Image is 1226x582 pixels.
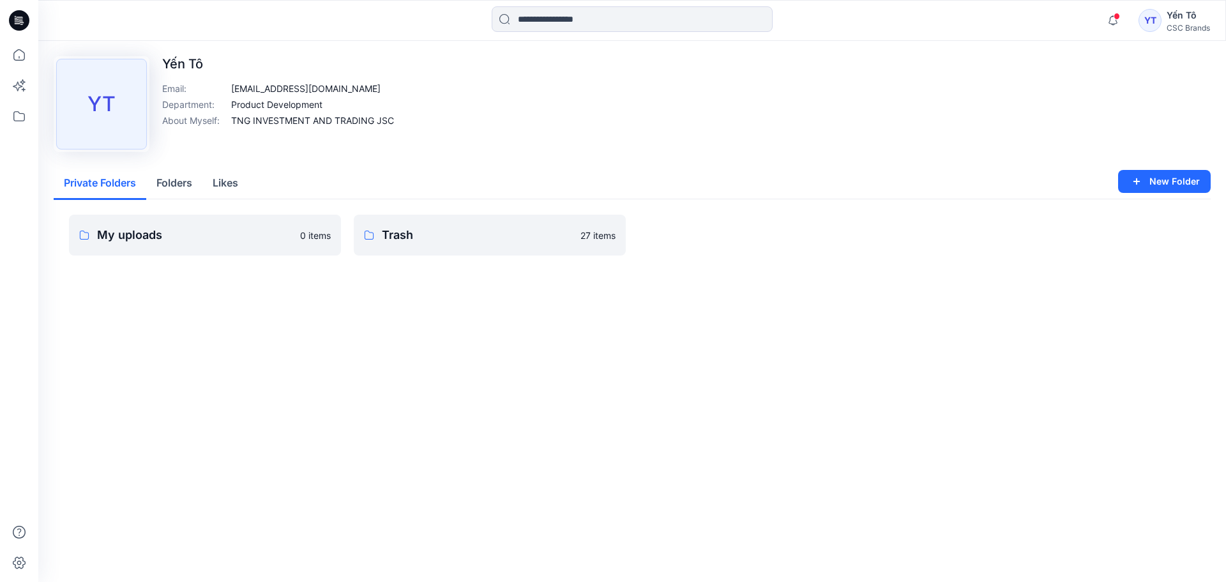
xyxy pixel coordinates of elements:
div: YT [1139,9,1162,32]
p: TNG INVESTMENT AND TRADING JSC [231,114,394,127]
button: New Folder [1118,170,1211,193]
p: My uploads [97,226,292,244]
p: Department : [162,98,226,111]
button: Private Folders [54,167,146,200]
button: Folders [146,167,202,200]
p: [EMAIL_ADDRESS][DOMAIN_NAME] [231,82,381,95]
div: Yến Tô [1167,8,1210,23]
div: YT [56,59,147,149]
button: Likes [202,167,248,200]
div: CSC Brands [1167,23,1210,33]
p: About Myself : [162,114,226,127]
a: Trash27 items [354,215,626,256]
p: 27 items [580,229,616,242]
p: Product Development [231,98,322,111]
p: Email : [162,82,226,95]
a: My uploads0 items [69,215,341,256]
p: Yến Tô [162,56,394,72]
p: 0 items [300,229,331,242]
p: Trash [382,226,573,244]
